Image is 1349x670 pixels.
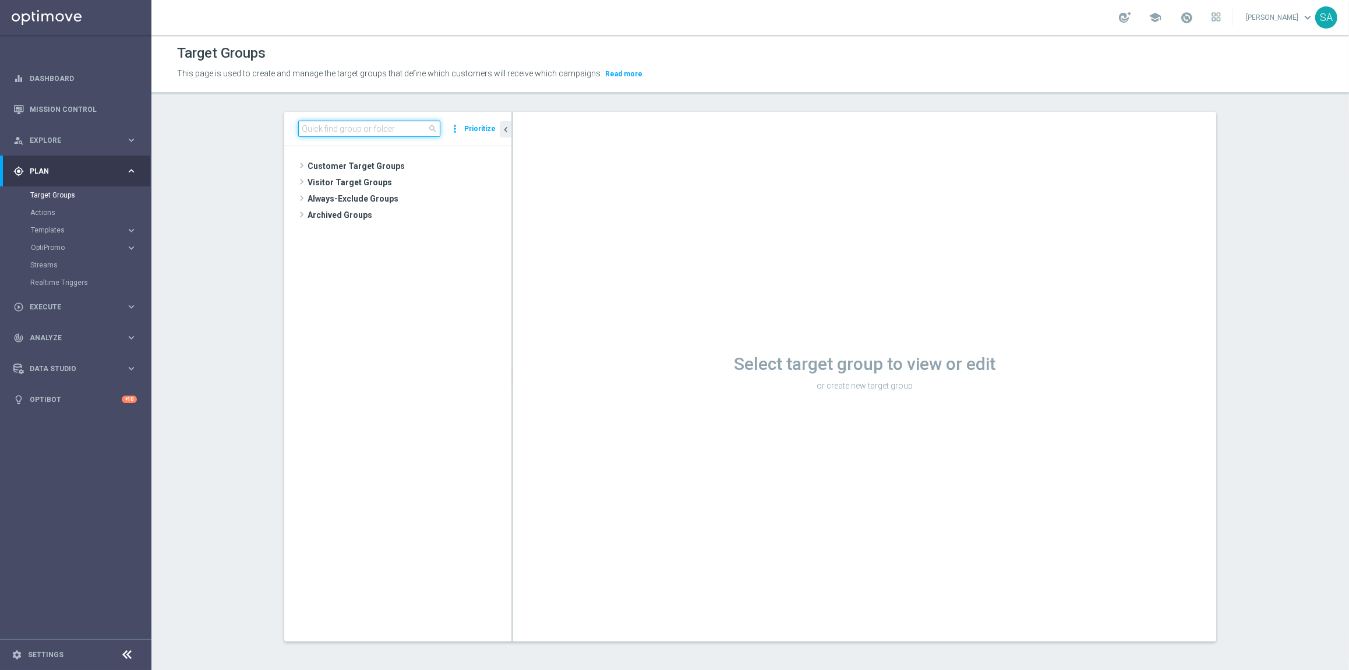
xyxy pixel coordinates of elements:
[31,244,114,251] span: OptiPromo
[13,364,137,373] button: Data Studio keyboard_arrow_right
[513,354,1216,375] h1: Select target group to view or edit
[30,221,150,239] div: Templates
[1301,11,1314,24] span: keyboard_arrow_down
[500,121,511,137] button: chevron_left
[308,191,511,207] span: Always-Exclude Groups
[31,227,126,234] div: Templates
[13,364,126,374] div: Data Studio
[30,274,150,291] div: Realtime Triggers
[126,301,137,312] i: keyboard_arrow_right
[513,380,1216,391] p: or create new target group
[13,94,137,125] div: Mission Control
[30,204,150,221] div: Actions
[428,124,437,133] span: search
[126,135,137,146] i: keyboard_arrow_right
[126,225,137,236] i: keyboard_arrow_right
[30,168,126,175] span: Plan
[30,186,150,204] div: Target Groups
[30,63,137,94] a: Dashboard
[13,395,137,404] button: lightbulb Optibot +10
[28,651,63,658] a: Settings
[30,239,150,256] div: OptiPromo
[462,121,497,137] button: Prioritize
[12,650,22,660] i: settings
[298,121,440,137] input: Quick find group or folder
[126,165,137,177] i: keyboard_arrow_right
[13,105,137,114] button: Mission Control
[13,135,126,146] div: Explore
[13,74,137,83] button: equalizer Dashboard
[30,334,126,341] span: Analyze
[13,63,137,94] div: Dashboard
[30,208,121,217] a: Actions
[13,136,137,145] button: person_search Explore keyboard_arrow_right
[122,396,137,403] div: +10
[500,124,511,135] i: chevron_left
[30,260,121,270] a: Streams
[30,256,150,274] div: Streams
[13,166,24,177] i: gps_fixed
[308,207,511,223] span: Archived Groups
[126,332,137,343] i: keyboard_arrow_right
[13,302,24,312] i: play_circle_outline
[31,244,126,251] div: OptiPromo
[13,73,24,84] i: equalizer
[1245,9,1315,26] a: [PERSON_NAME]keyboard_arrow_down
[13,333,126,343] div: Analyze
[13,333,137,343] button: track_changes Analyze keyboard_arrow_right
[30,225,137,235] button: Templates keyboard_arrow_right
[1149,11,1161,24] span: school
[13,302,126,312] div: Execute
[30,365,126,372] span: Data Studio
[31,227,114,234] span: Templates
[30,278,121,287] a: Realtime Triggers
[13,384,137,415] div: Optibot
[30,94,137,125] a: Mission Control
[177,45,266,62] h1: Target Groups
[177,69,602,78] span: This page is used to create and manage the target groups that define which customers will receive...
[13,135,24,146] i: person_search
[1315,6,1337,29] div: SA
[13,333,24,343] i: track_changes
[449,121,461,137] i: more_vert
[30,191,121,200] a: Target Groups
[308,158,511,174] span: Customer Target Groups
[13,166,126,177] div: Plan
[308,174,511,191] span: Visitor Target Groups
[30,384,122,415] a: Optibot
[13,302,137,312] button: play_circle_outline Execute keyboard_arrow_right
[30,304,126,311] span: Execute
[30,243,137,252] button: OptiPromo keyboard_arrow_right
[604,68,644,80] button: Read more
[30,137,126,144] span: Explore
[13,394,24,405] i: lightbulb
[126,242,137,253] i: keyboard_arrow_right
[13,167,137,176] button: gps_fixed Plan keyboard_arrow_right
[126,363,137,374] i: keyboard_arrow_right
